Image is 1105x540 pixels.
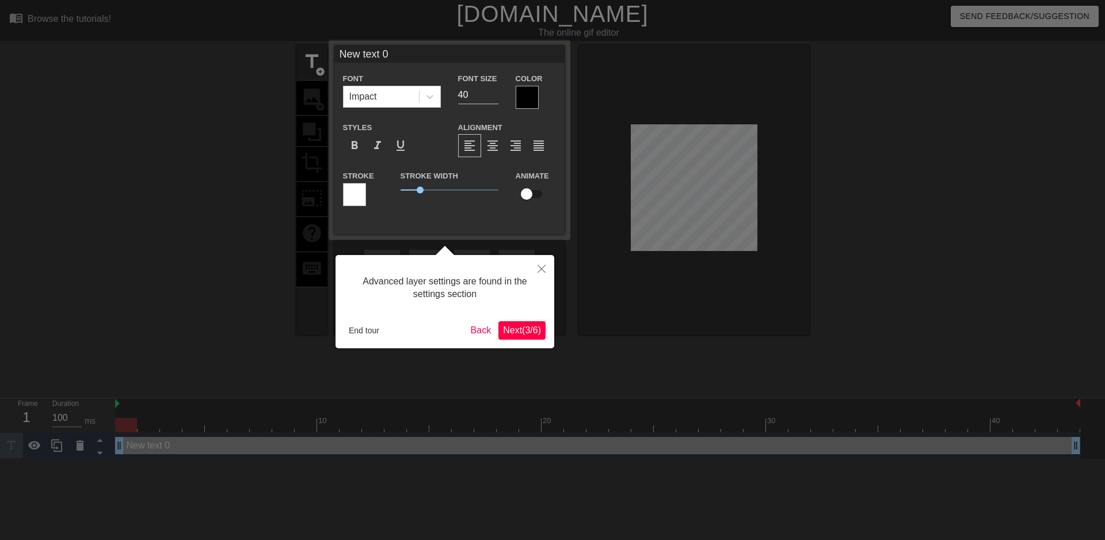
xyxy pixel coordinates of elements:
[498,321,546,340] button: Next
[503,325,541,335] span: Next ( 3 / 6 )
[529,255,554,282] button: Close
[466,321,496,340] button: Back
[344,264,546,313] div: Advanced layer settings are found in the settings section
[344,322,384,339] button: End tour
